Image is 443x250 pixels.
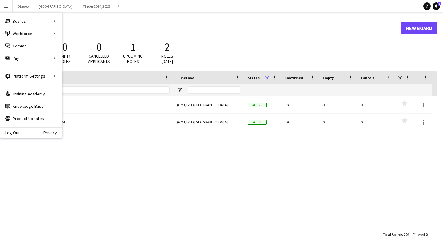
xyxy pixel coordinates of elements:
[11,23,401,33] h1: Boards
[0,100,62,112] a: Knowledge Base
[14,114,170,131] a: Tinder Campaign 2023/2024
[383,232,403,237] span: Total Boards
[0,15,62,27] div: Boards
[0,27,62,40] div: Workforce
[177,87,182,93] button: Open Filter Menu
[0,112,62,125] a: Product Updates
[0,52,62,64] div: Pay
[0,70,62,82] div: Platform Settings
[323,75,334,80] span: Empty
[173,114,244,131] div: (GMT/BST) [GEOGRAPHIC_DATA]
[319,96,357,113] div: 0
[130,40,136,54] span: 1
[248,120,267,125] span: Active
[357,96,395,113] div: 0
[426,232,428,237] span: 2
[26,86,170,94] input: Board name Filter Input
[401,22,437,34] a: New Board
[123,53,143,64] span: Upcoming roles
[0,40,62,52] a: Comms
[34,0,78,12] button: [GEOGRAPHIC_DATA]
[285,75,303,80] span: Confirmed
[383,228,409,240] div: :
[177,75,194,80] span: Timezone
[433,2,440,10] a: 2
[438,2,441,6] span: 2
[78,0,115,12] button: Tinder 2024/2025
[14,96,170,114] a: Tinder 2024/2025
[96,40,102,54] span: 0
[161,53,173,64] span: Roles [DATE]
[173,96,244,113] div: (GMT/BST) [GEOGRAPHIC_DATA]
[0,88,62,100] a: Training Academy
[413,232,425,237] span: Filtered
[13,0,34,12] button: Diageo
[248,75,260,80] span: Status
[248,103,267,107] span: Active
[62,40,67,54] span: 0
[319,114,357,131] div: 0
[188,86,240,94] input: Timezone Filter Input
[43,130,62,135] a: Privacy
[59,53,71,64] span: Empty roles
[281,114,319,131] div: 0%
[413,228,428,240] div: :
[357,114,395,131] div: 0
[361,75,374,80] span: Cancels
[88,53,110,64] span: Cancelled applicants
[0,130,20,135] a: Log Out
[281,96,319,113] div: 0%
[165,40,170,54] span: 2
[404,232,409,237] span: 204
